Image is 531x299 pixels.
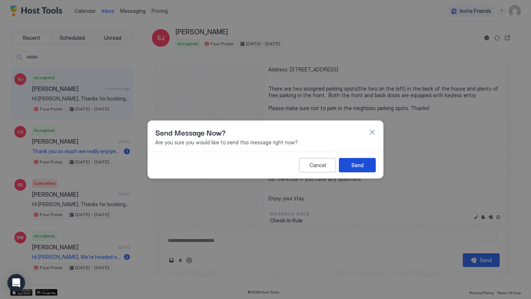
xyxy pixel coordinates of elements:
[351,161,364,169] div: Send
[299,158,336,172] button: Cancel
[155,127,226,138] span: Send Message Now?
[7,274,25,292] div: Open Intercom Messenger
[339,158,376,172] button: Send
[309,161,326,169] div: Cancel
[155,139,376,146] span: Are you sure you would like to send this message right now?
